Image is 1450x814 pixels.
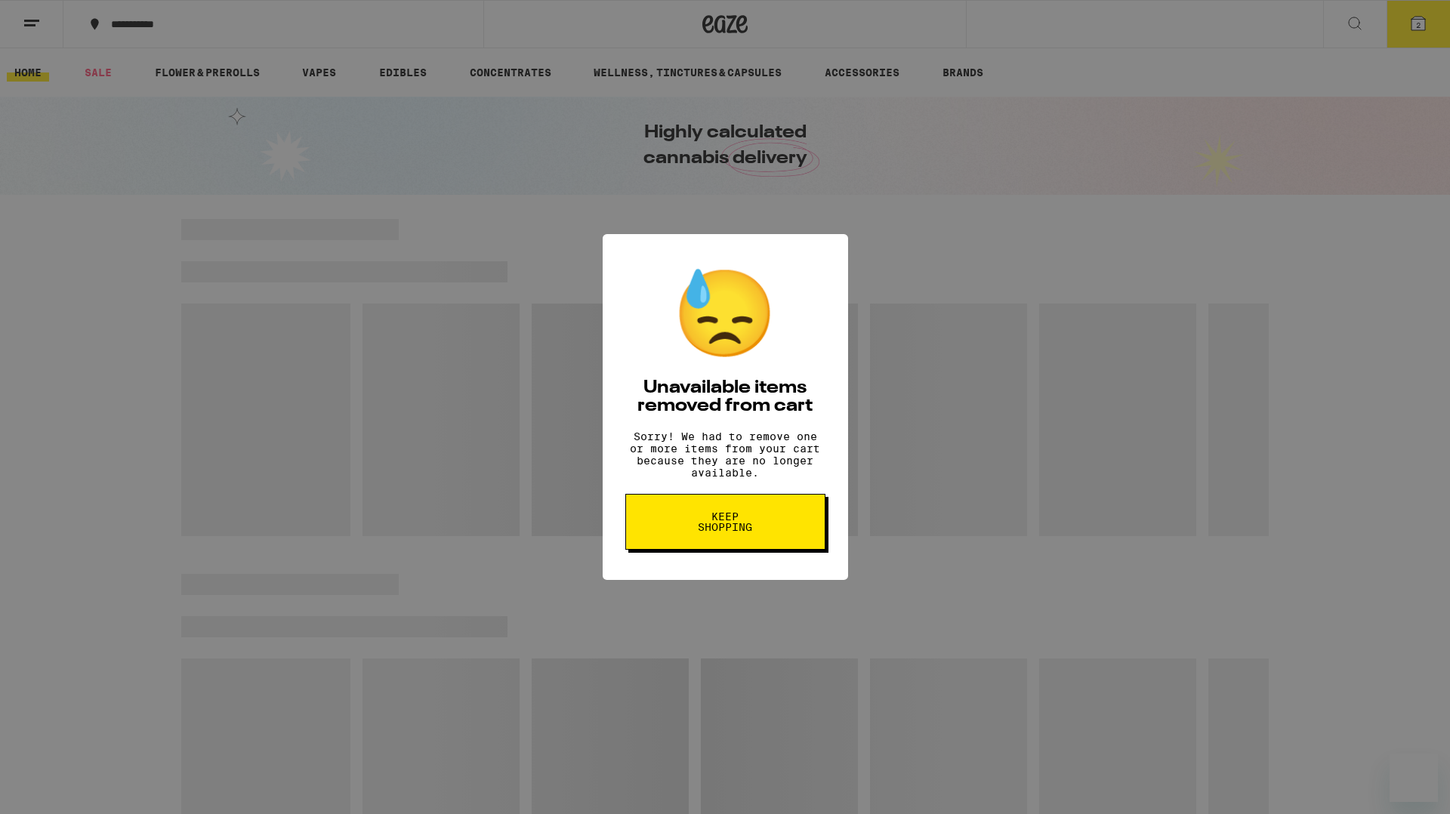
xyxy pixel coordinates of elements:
p: Sorry! We had to remove one or more items from your cart because they are no longer available. [625,430,825,479]
button: Keep Shopping [625,494,825,550]
iframe: メッセージングウィンドウを開くボタン [1390,754,1438,802]
div: 😓 [672,264,778,364]
h2: Unavailable items removed from cart [625,379,825,415]
span: Keep Shopping [686,511,764,532]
